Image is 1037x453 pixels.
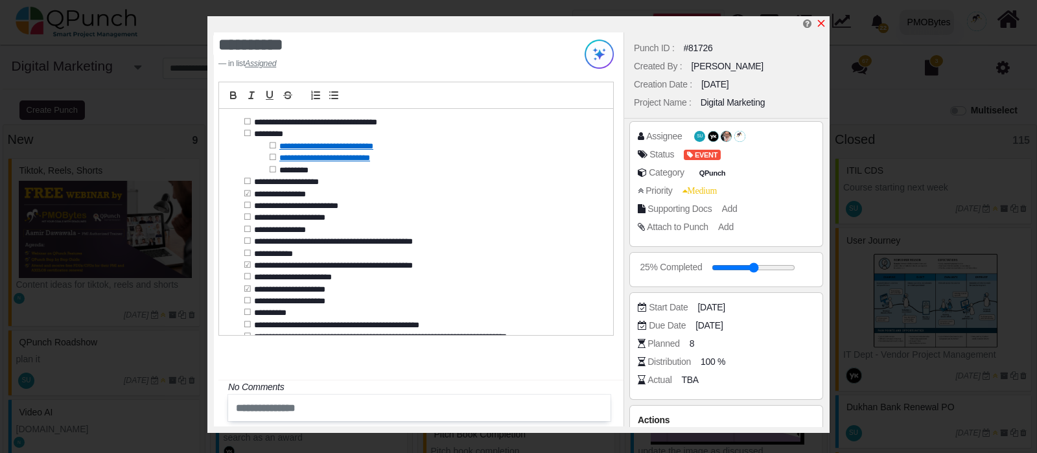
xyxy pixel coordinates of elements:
span: Add [722,203,738,214]
span: 100 % [701,355,725,369]
div: Created By : [634,60,682,73]
div: Priority [646,184,672,198]
div: Category [649,166,684,180]
div: Creation Date : [634,78,692,91]
div: [DATE] [701,78,728,91]
span: Safi Ullah [694,131,705,142]
div: 25% Completed [640,261,703,274]
div: [PERSON_NAME] [691,60,763,73]
div: Punch ID : [634,41,675,55]
span: [DATE] [697,301,725,314]
div: Status [649,148,674,161]
img: avatar [734,131,745,142]
span: Actions [638,415,670,425]
span: [DATE] [695,319,723,332]
div: Due Date [649,319,686,332]
div: Attach to Punch [647,220,708,234]
div: Start Date [649,301,688,314]
span: 8 [690,337,695,351]
div: Digital Marketing [701,96,765,110]
footer: in list [218,58,544,69]
div: Loading... [896,19,964,44]
img: avatar [708,131,719,142]
span: Aamir Pmobytes [734,131,745,142]
cite: Source Title [245,59,276,68]
svg: x [816,18,826,29]
div: Actual [647,373,671,387]
span: EVENT [684,150,720,161]
img: Try writing with AI [585,40,614,69]
img: avatar [721,131,732,142]
div: Assignee [646,130,682,143]
div: Supporting Docs [647,202,712,216]
span: <div><span class="badge badge-secondary" style="background-color: #F44E3B"> <i class="fa fa-tag p... [684,148,720,161]
div: #81726 [684,41,713,55]
i: No Comments [228,382,284,392]
div: Project Name : [634,96,692,110]
span: TBA [681,373,698,387]
div: Planned [647,337,679,351]
span: Yaasar [708,131,719,142]
u: Assigned [245,59,276,68]
span: SU [697,134,703,139]
span: QPunch [696,168,728,179]
span: Add [718,222,734,232]
div: Distribution [647,355,691,369]
span: Tousiq [721,131,732,142]
i: Edit Punch [803,19,811,29]
span: Medium [682,186,717,195]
